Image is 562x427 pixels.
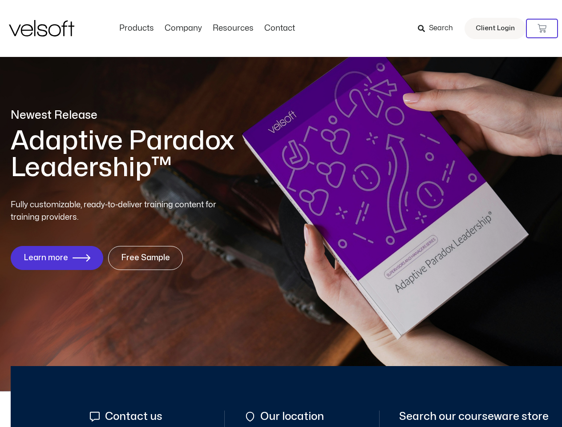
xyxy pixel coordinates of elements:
a: Search [418,21,459,36]
span: Search [429,23,453,34]
span: Learn more [24,254,68,262]
h1: Adaptive Paradox Leadership™ [11,128,336,181]
span: Our location [258,411,324,423]
p: Newest Release [11,108,336,123]
nav: Menu [114,24,300,33]
a: ContactMenu Toggle [259,24,300,33]
a: CompanyMenu Toggle [159,24,207,33]
span: Contact us [103,411,162,423]
a: Free Sample [108,246,183,270]
a: Learn more [11,246,103,270]
a: ProductsMenu Toggle [114,24,159,33]
img: Velsoft Training Materials [9,20,74,36]
a: Client Login [465,18,526,39]
span: Search our courseware store [399,411,549,423]
a: ResourcesMenu Toggle [207,24,259,33]
p: Fully customizable, ready-to-deliver training content for training providers. [11,199,232,224]
span: Client Login [476,23,515,34]
span: Free Sample [121,254,170,262]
